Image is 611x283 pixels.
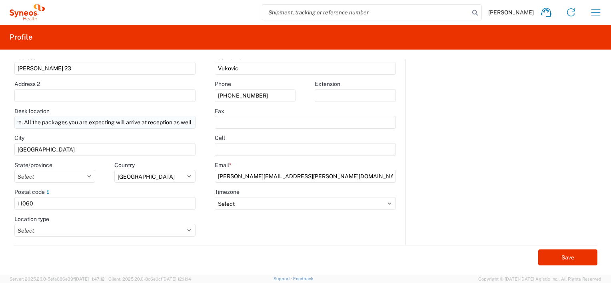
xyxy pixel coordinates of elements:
[215,134,225,141] label: Cell
[14,134,24,141] label: City
[14,108,50,115] label: Desk location
[478,275,601,283] span: Copyright © [DATE]-[DATE] Agistix Inc., All Rights Reserved
[14,188,51,195] label: Postal code
[14,215,49,223] label: Location type
[10,32,32,42] h2: Profile
[262,5,469,20] input: Shipment, tracking or reference number
[75,277,105,281] span: [DATE] 11:47:12
[215,108,224,115] label: Fax
[215,80,231,88] label: Phone
[14,161,52,169] label: State/province
[274,276,294,281] a: Support
[488,9,534,16] span: [PERSON_NAME]
[538,249,597,265] button: Save
[215,188,240,195] label: Timezone
[14,80,40,88] label: Address 2
[108,277,191,281] span: Client: 2025.20.0-8c6e0cf
[114,161,135,169] label: Country
[10,277,105,281] span: Server: 2025.20.0-5efa686e39f
[293,276,313,281] a: Feedback
[315,80,340,88] label: Extension
[215,161,232,169] label: Email
[162,277,191,281] span: [DATE] 12:11:14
